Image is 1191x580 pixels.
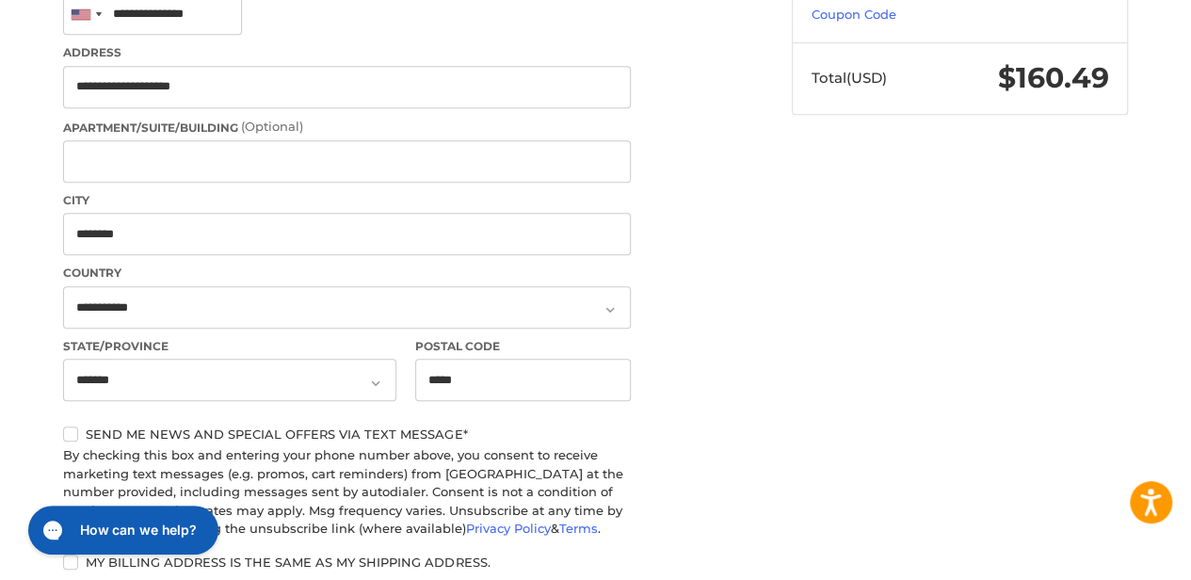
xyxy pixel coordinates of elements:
[63,446,631,539] div: By checking this box and entering your phone number above, you consent to receive marketing text ...
[63,338,396,355] label: State/Province
[63,555,631,570] label: My billing address is the same as my shipping address.
[19,499,224,561] iframe: Gorgias live chat messenger
[415,338,632,355] label: Postal Code
[1036,529,1191,580] iframe: Google Customer Reviews
[998,60,1109,95] span: $160.49
[812,69,887,87] span: Total (USD)
[63,44,631,61] label: Address
[63,427,631,442] label: Send me news and special offers via text message*
[63,265,631,282] label: Country
[63,192,631,209] label: City
[241,119,303,134] small: (Optional)
[63,118,631,137] label: Apartment/Suite/Building
[559,521,598,536] a: Terms
[812,7,896,22] a: Coupon Code
[466,521,551,536] a: Privacy Policy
